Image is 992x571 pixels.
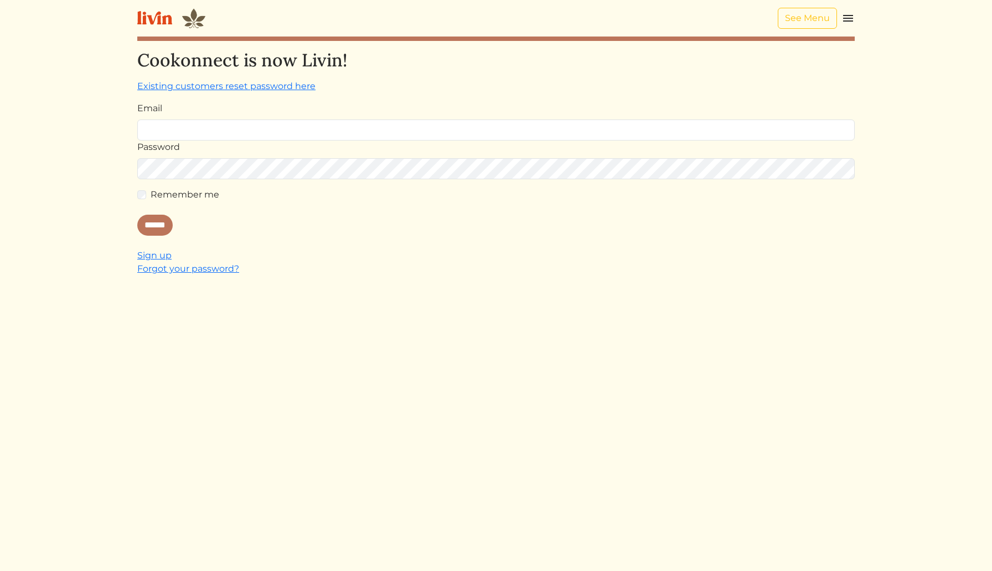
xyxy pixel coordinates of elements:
[137,50,855,71] h2: Cookonnect is now Livin!
[137,250,172,261] a: Sign up
[841,12,855,25] img: menu_hamburger-cb6d353cf0ecd9f46ceae1c99ecbeb4a00e71ca567a856bd81f57e9d8c17bb26.svg
[778,8,837,29] a: See Menu
[137,263,239,274] a: Forgot your password?
[151,188,219,201] label: Remember me
[137,11,172,25] img: livin-logo-a0d97d1a881af30f6274990eb6222085a2533c92bbd1e4f22c21b4f0d0e3210c.svg
[137,141,180,154] label: Password
[137,81,316,91] a: Existing customers reset password here
[137,102,162,115] label: Email
[181,7,206,29] img: Juniper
